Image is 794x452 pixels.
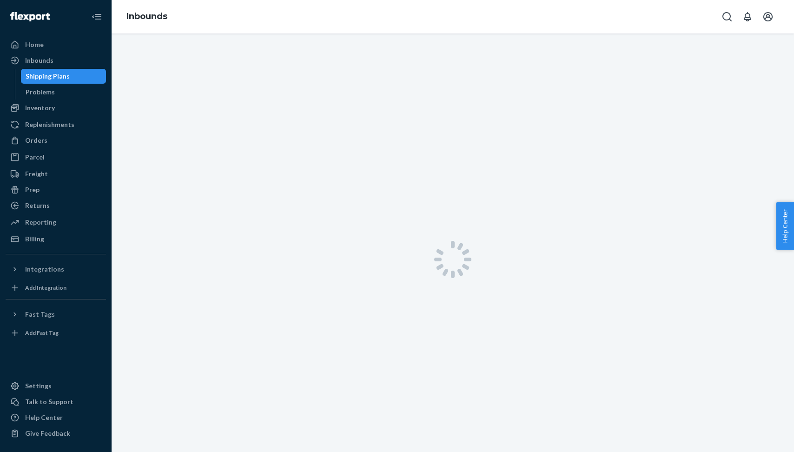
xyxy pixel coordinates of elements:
[6,232,106,246] a: Billing
[25,413,63,422] div: Help Center
[6,37,106,52] a: Home
[25,153,45,162] div: Parcel
[6,307,106,322] button: Fast Tags
[25,381,52,391] div: Settings
[25,234,44,244] div: Billing
[776,202,794,250] button: Help Center
[6,262,106,277] button: Integrations
[738,7,757,26] button: Open notifications
[6,182,106,197] a: Prep
[6,326,106,340] a: Add Fast Tag
[10,12,50,21] img: Flexport logo
[6,53,106,68] a: Inbounds
[25,40,44,49] div: Home
[6,166,106,181] a: Freight
[6,133,106,148] a: Orders
[25,397,73,406] div: Talk to Support
[6,280,106,295] a: Add Integration
[25,103,55,113] div: Inventory
[25,185,40,194] div: Prep
[718,7,736,26] button: Open Search Box
[6,410,106,425] a: Help Center
[6,198,106,213] a: Returns
[21,85,106,100] a: Problems
[21,69,106,84] a: Shipping Plans
[6,215,106,230] a: Reporting
[119,3,175,30] ol: breadcrumbs
[26,87,55,97] div: Problems
[25,310,55,319] div: Fast Tags
[6,117,106,132] a: Replenishments
[25,329,59,337] div: Add Fast Tag
[126,11,167,21] a: Inbounds
[25,284,66,292] div: Add Integration
[25,56,53,65] div: Inbounds
[87,7,106,26] button: Close Navigation
[25,136,47,145] div: Orders
[25,429,70,438] div: Give Feedback
[759,7,777,26] button: Open account menu
[6,100,106,115] a: Inventory
[25,265,64,274] div: Integrations
[25,120,74,129] div: Replenishments
[25,201,50,210] div: Returns
[25,169,48,179] div: Freight
[26,72,70,81] div: Shipping Plans
[6,394,106,409] button: Talk to Support
[6,426,106,441] button: Give Feedback
[25,218,56,227] div: Reporting
[6,150,106,165] a: Parcel
[6,379,106,393] a: Settings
